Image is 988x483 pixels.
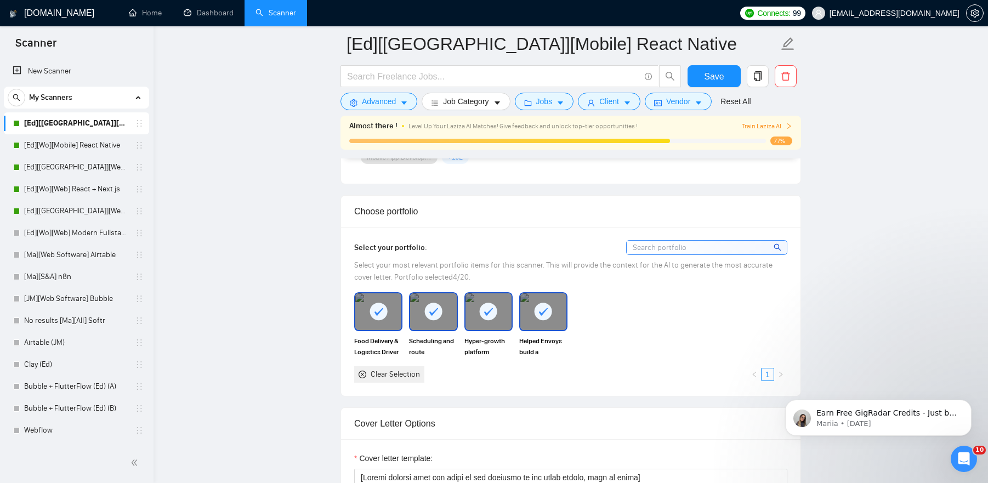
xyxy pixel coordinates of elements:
[349,120,398,132] span: Almost there !
[354,336,402,357] span: Food Delivery & Logistics Driver App for Restaurants
[422,93,510,110] button: barsJob Categorycaret-down
[135,229,144,237] span: holder
[951,446,977,472] iframe: Intercom live chat
[524,99,532,107] span: folder
[135,141,144,150] span: holder
[654,99,662,107] span: idcard
[645,93,712,110] button: idcardVendorcaret-down
[659,65,681,87] button: search
[24,332,128,354] a: Airtable (JM)
[519,336,567,357] span: Helped Envoys build a centralized trip management app
[815,9,822,17] span: user
[745,9,754,18] img: upwork-logo.png
[24,244,128,266] a: [Ma][Web Software] Airtable
[135,404,144,413] span: holder
[751,371,758,378] span: left
[362,95,396,107] span: Advanced
[408,122,638,130] span: Level Up Your Laziza AI Matches! Give feedback and unlock top-tier opportunities !
[973,446,986,454] span: 10
[24,419,128,441] a: Webflow
[781,37,795,51] span: edit
[967,9,983,18] span: setting
[354,260,773,282] span: Select your most relevant portfolio items for this scanner. This will provide the context for the...
[720,95,751,107] a: Reset All
[623,99,631,107] span: caret-down
[354,243,427,252] span: Select your portfolio:
[774,368,787,381] li: Next Page
[747,65,769,87] button: copy
[627,241,787,254] input: Search portfolio
[359,371,366,378] span: close-circle
[536,95,553,107] span: Jobs
[775,71,796,81] span: delete
[24,441,128,463] a: N8n (Ed)
[762,368,774,380] a: 1
[645,73,652,80] span: info-circle
[255,8,296,18] a: searchScanner
[757,7,790,19] span: Connects:
[431,99,439,107] span: bars
[493,99,501,107] span: caret-down
[135,251,144,259] span: holder
[354,196,787,227] div: Choose portfolio
[747,71,768,81] span: copy
[135,338,144,347] span: holder
[135,382,144,391] span: holder
[761,368,774,381] li: 1
[24,397,128,419] a: Bubble + FlutterFlow (Ed) (B)
[599,95,619,107] span: Client
[340,93,417,110] button: settingAdvancedcaret-down
[350,99,357,107] span: setting
[4,60,149,82] li: New Scanner
[793,7,801,19] span: 99
[24,134,128,156] a: [Ed][Wo][Mobile] React Native
[135,207,144,215] span: holder
[135,316,144,325] span: holder
[135,426,144,435] span: holder
[24,310,128,332] a: No results [Ma][All] Softr
[770,137,792,145] span: 77%
[354,452,433,464] label: Cover letter template:
[24,200,128,222] a: [Ed][[GEOGRAPHIC_DATA]][Web] Modern Fullstack
[135,272,144,281] span: holder
[966,9,984,18] a: setting
[666,95,690,107] span: Vendor
[774,368,787,381] button: right
[24,222,128,244] a: [Ed][Wo][Web] Modern Fullstack
[7,35,65,58] span: Scanner
[9,5,17,22] img: logo
[371,368,420,380] div: Clear Selection
[24,288,128,310] a: [JM][Web Software] Bubble
[135,163,144,172] span: holder
[8,89,25,106] button: search
[660,71,680,81] span: search
[130,457,141,468] span: double-left
[8,94,25,101] span: search
[24,354,128,376] a: Clay (Ed)
[688,65,741,87] button: Save
[769,377,988,453] iframe: Intercom notifications message
[24,178,128,200] a: [Ed][Wo][Web] React + Next.js
[400,99,408,107] span: caret-down
[515,93,574,110] button: folderJobscaret-down
[354,408,787,439] div: Cover Letter Options
[748,368,761,381] button: left
[347,70,640,83] input: Search Freelance Jobs...
[786,123,792,129] span: right
[966,4,984,22] button: setting
[695,99,702,107] span: caret-down
[24,156,128,178] a: [Ed][[GEOGRAPHIC_DATA]][Web] React + Next.js
[704,70,724,83] span: Save
[774,241,783,253] span: search
[748,368,761,381] li: Previous Page
[135,119,144,128] span: holder
[742,121,792,132] button: Train Laziza AI
[777,371,784,378] span: right
[135,294,144,303] span: holder
[184,8,234,18] a: dashboardDashboard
